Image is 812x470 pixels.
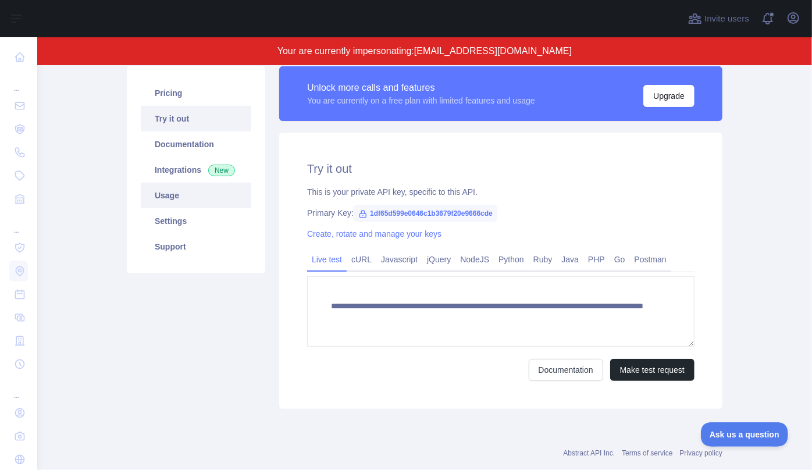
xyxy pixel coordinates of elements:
[414,46,572,56] span: [EMAIL_ADDRESS][DOMAIN_NAME]
[643,85,695,107] button: Upgrade
[141,234,251,259] a: Support
[347,250,376,269] a: cURL
[141,106,251,131] a: Try it out
[494,250,529,269] a: Python
[680,449,722,457] a: Privacy policy
[307,229,441,238] a: Create, rotate and manage your keys
[583,250,610,269] a: PHP
[307,95,535,106] div: You are currently on a free plan with limited features and usage
[376,250,422,269] a: Javascript
[307,207,695,219] div: Primary Key:
[9,377,28,400] div: ...
[141,131,251,157] a: Documentation
[564,449,615,457] a: Abstract API Inc.
[307,186,695,198] div: This is your private API key, specific to this API.
[557,250,584,269] a: Java
[422,250,455,269] a: jQuery
[610,359,695,381] button: Make test request
[141,183,251,208] a: Usage
[630,250,671,269] a: Postman
[141,157,251,183] a: Integrations New
[9,70,28,93] div: ...
[141,208,251,234] a: Settings
[455,250,494,269] a: NodeJS
[307,81,535,95] div: Unlock more calls and features
[208,165,235,176] span: New
[141,80,251,106] a: Pricing
[701,422,789,447] iframe: Toggle Customer Support
[307,250,347,269] a: Live test
[686,9,752,28] button: Invite users
[622,449,672,457] a: Terms of service
[9,212,28,235] div: ...
[354,205,497,222] span: 1df65d599e0646c1b3679f20e9666cde
[704,12,749,26] span: Invite users
[307,161,695,177] h2: Try it out
[529,250,557,269] a: Ruby
[277,46,414,56] span: Your are currently impersonating:
[529,359,603,381] a: Documentation
[610,250,630,269] a: Go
